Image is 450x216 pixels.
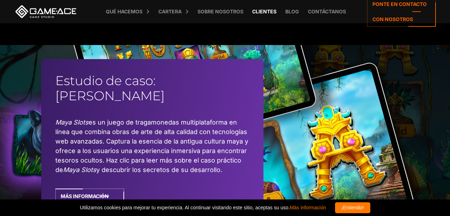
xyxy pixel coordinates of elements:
[290,205,326,210] a: Más información
[197,8,243,14] font: Sobre nosotros
[80,205,290,210] font: Utilizamos cookies para mejorar tu experiencia. Al continuar visitando este sitio, aceptas su uso.
[55,119,248,173] font: es un juego de tragamonedas multiplataforma en línea que combina obras de arte de alta calidad co...
[55,73,165,103] font: Estudio de caso: [PERSON_NAME]
[63,166,96,173] font: Maya Slots
[158,8,182,14] font: Cartera
[285,8,299,14] font: Blog
[252,8,276,14] font: Clientes
[341,205,364,210] font: ¡Entiendo!
[96,166,222,173] font: y descubrir los secretos de su desarrollo.
[308,8,346,14] font: Contáctanos
[55,189,124,204] a: Más información
[106,8,142,14] font: Qué hacemos
[55,119,89,126] font: Maya Slots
